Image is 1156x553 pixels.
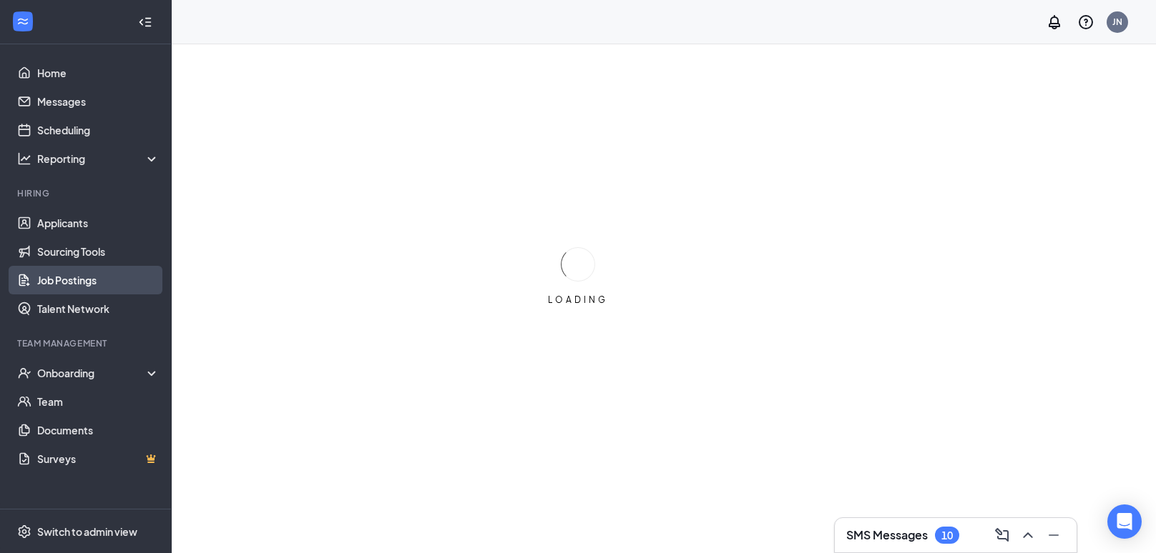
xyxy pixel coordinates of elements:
svg: UserCheck [17,366,31,380]
svg: WorkstreamLogo [16,14,30,29]
svg: Notifications [1046,14,1063,31]
svg: Minimize [1045,527,1062,544]
button: ComposeMessage [991,524,1014,547]
div: Switch to admin view [37,524,137,539]
svg: Analysis [17,151,31,166]
div: Onboarding [37,366,147,380]
a: Scheduling [37,116,160,144]
svg: Collapse [138,15,152,29]
div: Open Intercom Messenger [1107,504,1142,539]
div: Hiring [17,187,157,199]
button: ChevronUp [1017,524,1039,547]
a: Talent Network [37,294,160,323]
a: Team [37,387,160,416]
a: Sourcing Tools [37,237,160,266]
svg: ChevronUp [1019,527,1037,544]
h3: SMS Messages [846,527,928,543]
div: Reporting [37,151,160,166]
svg: QuestionInfo [1077,14,1094,31]
svg: ComposeMessage [994,527,1011,544]
a: Job Postings [37,266,160,294]
div: LOADING [542,294,614,306]
a: Messages [37,87,160,116]
button: Minimize [1042,524,1065,547]
div: Team Management [17,337,157,349]
svg: Settings [17,524,31,539]
a: Applicants [37,209,160,237]
a: Home [37,59,160,87]
div: JN [1112,16,1122,28]
div: 10 [941,529,953,542]
a: SurveysCrown [37,444,160,473]
a: Documents [37,416,160,444]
